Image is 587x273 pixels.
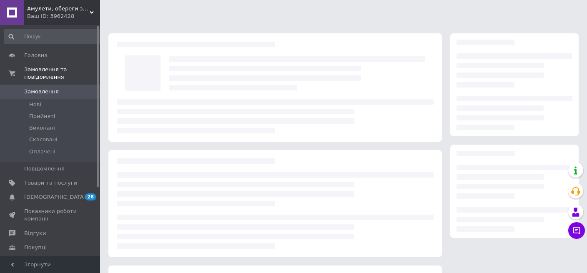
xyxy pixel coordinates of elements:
span: Замовлення та повідомлення [24,66,100,81]
span: [DEMOGRAPHIC_DATA] [24,193,86,201]
span: Прийняті [29,113,55,120]
span: Показники роботи компанії [24,208,77,223]
span: Виконані [29,124,55,132]
button: Чат з покупцем [568,222,585,239]
span: Замовлення [24,88,59,95]
span: Товари та послуги [24,179,77,187]
span: 28 [85,193,96,200]
span: Скасовані [29,136,58,143]
span: Повідомлення [24,165,65,173]
span: Покупці [24,244,47,251]
span: Відгуки [24,230,46,237]
span: Нові [29,101,41,108]
span: Амулети, обереги з каміння [27,5,90,13]
span: Оплачені [29,148,55,155]
input: Пошук [4,29,104,44]
span: Головна [24,52,48,59]
div: Ваш ID: 3962428 [27,13,100,20]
